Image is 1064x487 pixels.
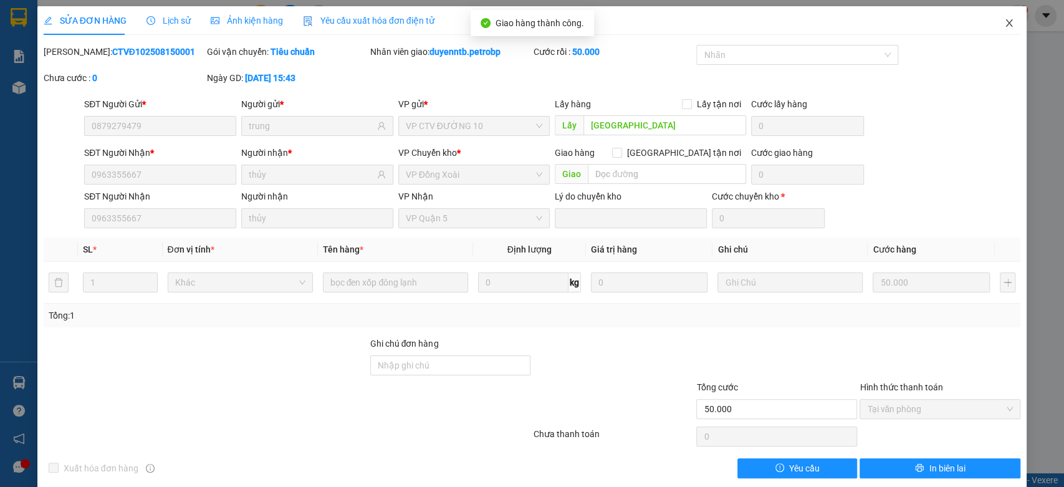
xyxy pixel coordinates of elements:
[496,18,584,28] span: Giao hàng thành công.
[303,16,434,26] span: Yêu cầu xuất hóa đơn điện tử
[860,382,942,392] label: Hình thức thanh toán
[398,190,550,203] div: VP Nhận
[696,382,737,392] span: Tổng cước
[591,272,708,292] input: 0
[175,273,305,292] span: Khác
[112,47,195,57] b: CTVĐ102508150001
[751,148,813,158] label: Cước giao hàng
[1004,18,1014,28] span: close
[915,463,924,473] span: printer
[271,47,315,57] b: Tiêu chuẩn
[533,45,694,59] div: Cước rồi :
[555,115,583,135] span: Lấy
[323,272,468,292] input: VD: Bàn, Ghế
[44,45,204,59] div: [PERSON_NAME]:
[168,244,214,254] span: Đơn vị tính
[211,16,219,25] span: picture
[146,464,155,473] span: info-circle
[323,244,363,254] span: Tên hàng
[83,244,93,254] span: SL
[507,244,552,254] span: Định lượng
[44,71,204,85] div: Chưa cước :
[146,16,191,26] span: Lịch sử
[207,71,368,85] div: Ngày GD:
[146,16,155,25] span: clock-circle
[84,146,236,160] div: SĐT Người Nhận
[84,97,236,111] div: SĐT Người Gửi
[92,73,97,83] b: 0
[588,164,746,184] input: Dọc đường
[929,461,965,475] span: In biên lai
[49,272,69,292] button: delete
[370,355,531,375] input: Ghi chú đơn hàng
[555,99,591,109] span: Lấy hàng
[377,170,386,179] span: user
[241,97,393,111] div: Người gửi
[49,309,411,322] div: Tổng: 1
[207,45,368,59] div: Gói vận chuyển:
[555,164,588,184] span: Giao
[245,73,295,83] b: [DATE] 15:43
[992,6,1027,41] button: Close
[555,190,707,203] div: Lý do chuyển kho
[583,115,746,135] input: Dọc đường
[867,400,1013,418] span: Tại văn phòng
[429,47,501,57] b: duyenntb.petrobp
[406,209,543,228] span: VP Quận 5
[860,458,1020,478] button: printerIn biên lai
[370,45,531,59] div: Nhân viên giao:
[873,272,990,292] input: 0
[572,47,599,57] b: 50.000
[44,16,127,26] span: SỬA ĐƠN HÀNG
[717,272,863,292] input: Ghi Chú
[249,168,375,181] input: Tên người nhận
[59,461,143,475] span: Xuất hóa đơn hàng
[249,119,375,133] input: Tên người gửi
[406,165,543,184] span: VP Đồng Xoài
[406,117,543,135] span: VP CTV ĐƯỜNG 10
[241,146,393,160] div: Người nhận
[481,18,491,28] span: check-circle
[751,116,864,136] input: Cước lấy hàng
[303,16,313,26] img: icon
[622,146,746,160] span: [GEOGRAPHIC_DATA] tận nơi
[568,272,581,292] span: kg
[44,16,52,25] span: edit
[873,244,916,254] span: Cước hàng
[370,339,439,349] label: Ghi chú đơn hàng
[712,190,825,203] div: Cước chuyển kho
[737,458,857,478] button: exclamation-circleYêu cầu
[398,97,550,111] div: VP gửi
[84,190,236,203] div: SĐT Người Nhận
[712,238,868,262] th: Ghi chú
[591,244,637,254] span: Giá trị hàng
[532,427,696,449] div: Chưa thanh toán
[789,461,820,475] span: Yêu cầu
[751,99,807,109] label: Cước lấy hàng
[555,148,595,158] span: Giao hàng
[1000,272,1015,292] button: plus
[775,463,784,473] span: exclamation-circle
[241,190,393,203] div: Người nhận
[751,165,864,185] input: Cước giao hàng
[398,148,457,158] span: VP Chuyển kho
[211,16,283,26] span: Ảnh kiện hàng
[377,122,386,130] span: user
[692,97,746,111] span: Lấy tận nơi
